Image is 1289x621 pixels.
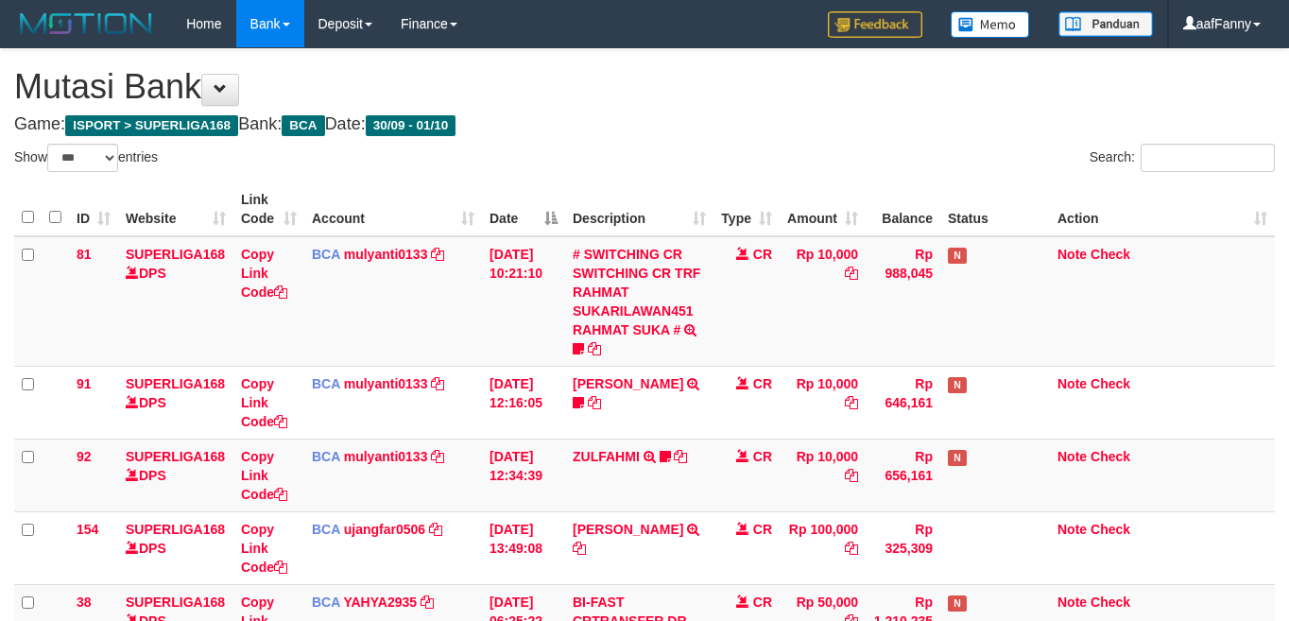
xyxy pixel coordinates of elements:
[845,468,858,483] a: Copy Rp 10,000 to clipboard
[65,115,238,136] span: ISPORT > SUPERLIGA168
[77,376,92,391] span: 91
[753,522,772,537] span: CR
[780,236,866,367] td: Rp 10,000
[674,449,687,464] a: Copy ZULFAHMI to clipboard
[312,247,340,262] span: BCA
[866,366,940,439] td: Rp 646,161
[77,247,92,262] span: 81
[282,115,324,136] span: BCA
[312,595,340,610] span: BCA
[780,366,866,439] td: Rp 10,000
[241,376,287,429] a: Copy Link Code
[588,395,601,410] a: Copy RIYO RAHMAN to clipboard
[241,449,287,502] a: Copy Link Code
[431,247,444,262] a: Copy mulyanti0133 to clipboard
[780,182,866,236] th: Amount: activate to sort column ascending
[482,439,565,511] td: [DATE] 12:34:39
[118,236,233,367] td: DPS
[1057,595,1087,610] a: Note
[713,182,780,236] th: Type: activate to sort column ascending
[573,247,700,337] a: # SWITCHING CR SWITCHING CR TRF RAHMAT SUKARILAWAN451 RAHMAT SUKA #
[1050,182,1275,236] th: Action: activate to sort column ascending
[948,595,967,612] span: Has Note
[69,182,118,236] th: ID: activate to sort column ascending
[343,595,417,610] a: YAHYA2935
[1091,522,1130,537] a: Check
[126,376,225,391] a: SUPERLIGA168
[866,511,940,584] td: Rp 325,309
[312,522,340,537] span: BCA
[573,522,683,537] a: [PERSON_NAME]
[753,595,772,610] span: CR
[845,541,858,556] a: Copy Rp 100,000 to clipboard
[1057,522,1087,537] a: Note
[866,182,940,236] th: Balance
[14,68,1275,106] h1: Mutasi Bank
[1091,449,1130,464] a: Check
[588,341,601,356] a: Copy # SWITCHING CR SWITCHING CR TRF RAHMAT SUKARILAWAN451 RAHMAT SUKA # to clipboard
[866,439,940,511] td: Rp 656,161
[1091,247,1130,262] a: Check
[866,236,940,367] td: Rp 988,045
[573,376,683,391] a: [PERSON_NAME]
[126,449,225,464] a: SUPERLIGA168
[118,511,233,584] td: DPS
[482,182,565,236] th: Date: activate to sort column descending
[951,11,1030,38] img: Button%20Memo.svg
[126,247,225,262] a: SUPERLIGA168
[1091,595,1130,610] a: Check
[344,522,425,537] a: ujangfar0506
[241,522,287,575] a: Copy Link Code
[344,247,428,262] a: mulyanti0133
[118,439,233,511] td: DPS
[565,182,713,236] th: Description: activate to sort column ascending
[482,511,565,584] td: [DATE] 13:49:08
[845,266,858,281] a: Copy Rp 10,000 to clipboard
[421,595,434,610] a: Copy YAHYA2935 to clipboard
[344,449,428,464] a: mulyanti0133
[431,449,444,464] a: Copy mulyanti0133 to clipboard
[482,366,565,439] td: [DATE] 12:16:05
[47,144,118,172] select: Showentries
[1057,449,1087,464] a: Note
[431,376,444,391] a: Copy mulyanti0133 to clipboard
[77,522,98,537] span: 154
[14,9,158,38] img: MOTION_logo.png
[753,247,772,262] span: CR
[573,541,586,556] a: Copy ARIF BUDI SAKSONO to clipboard
[429,522,442,537] a: Copy ujangfar0506 to clipboard
[366,115,456,136] span: 30/09 - 01/10
[940,182,1050,236] th: Status
[344,376,428,391] a: mulyanti0133
[948,248,967,264] span: Has Note
[948,377,967,393] span: Has Note
[753,449,772,464] span: CR
[845,395,858,410] a: Copy Rp 10,000 to clipboard
[233,182,304,236] th: Link Code: activate to sort column ascending
[1057,376,1087,391] a: Note
[1090,144,1275,172] label: Search:
[14,144,158,172] label: Show entries
[77,449,92,464] span: 92
[573,449,640,464] a: ZULFAHMI
[753,376,772,391] span: CR
[948,450,967,466] span: Has Note
[780,439,866,511] td: Rp 10,000
[1058,11,1153,37] img: panduan.png
[828,11,922,38] img: Feedback.jpg
[1141,144,1275,172] input: Search:
[14,115,1275,134] h4: Game: Bank: Date:
[482,236,565,367] td: [DATE] 10:21:10
[126,595,225,610] a: SUPERLIGA168
[126,522,225,537] a: SUPERLIGA168
[1091,376,1130,391] a: Check
[118,182,233,236] th: Website: activate to sort column ascending
[241,247,287,300] a: Copy Link Code
[77,595,92,610] span: 38
[1057,247,1087,262] a: Note
[312,376,340,391] span: BCA
[304,182,482,236] th: Account: activate to sort column ascending
[780,511,866,584] td: Rp 100,000
[118,366,233,439] td: DPS
[312,449,340,464] span: BCA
